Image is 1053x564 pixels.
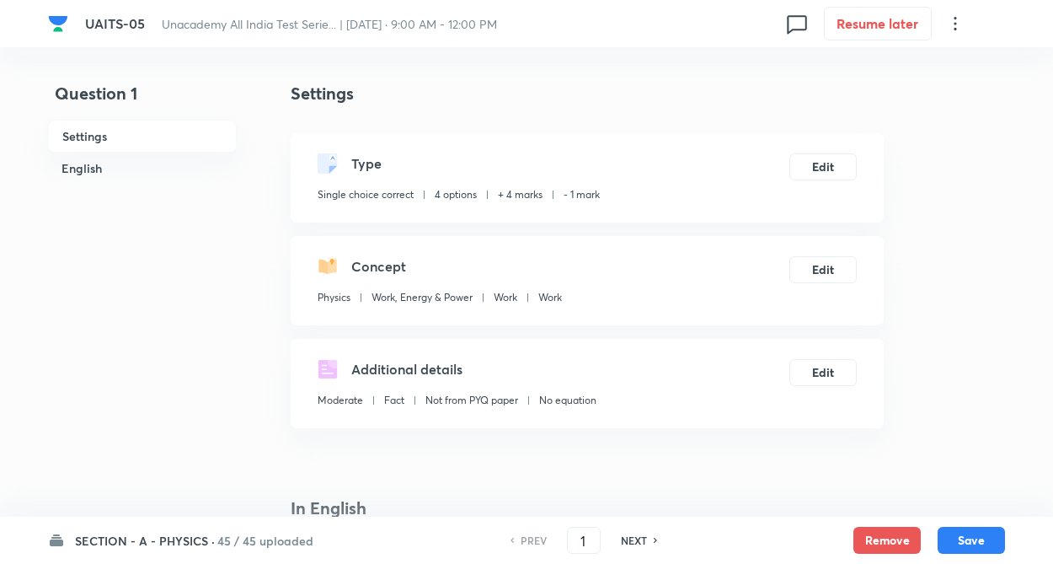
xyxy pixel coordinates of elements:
p: Work [494,290,517,305]
button: Remove [853,527,921,554]
h6: SECTION - A - PHYSICS · [75,532,215,550]
h6: Settings [48,120,237,153]
p: 4 options [435,187,477,202]
p: + 4 marks [498,187,543,202]
p: Not from PYQ paper [425,393,518,408]
p: Moderate [318,393,363,408]
button: Resume later [824,7,932,40]
button: Save [938,527,1005,554]
a: Company Logo [48,13,72,34]
button: Edit [789,153,857,180]
h6: NEXT [621,533,647,548]
h4: Settings [291,81,884,106]
h6: English [48,153,237,184]
p: Fact [384,393,404,408]
h4: Question 1 [48,81,237,120]
p: Work [538,290,562,305]
p: - 1 mark [564,187,600,202]
img: questionDetails.svg [318,359,338,379]
p: Physics [318,290,350,305]
h6: PREV [521,533,547,548]
img: Company Logo [48,13,68,34]
h5: Concept [351,256,406,277]
p: No equation [539,393,596,408]
p: Single choice correct [318,187,414,202]
h5: Additional details [351,359,462,379]
button: Edit [789,256,857,283]
h4: In English [291,496,884,521]
h5: Type [351,153,382,174]
button: Edit [789,359,857,386]
img: questionType.svg [318,153,338,174]
p: Work, Energy & Power [371,290,473,305]
span: Unacademy All India Test Serie... | [DATE] · 9:00 AM - 12:00 PM [162,16,497,32]
img: questionConcept.svg [318,256,338,277]
h6: 45 / 45 uploaded [217,532,313,550]
span: UAITS-05 [85,14,145,32]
